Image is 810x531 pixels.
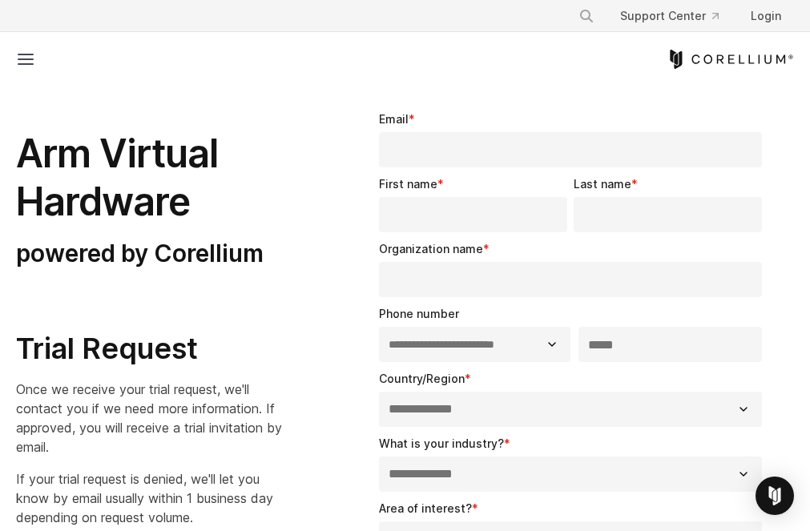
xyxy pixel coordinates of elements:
[16,381,282,455] span: Once we receive your trial request, we'll contact you if we need more information. If approved, y...
[607,2,731,30] a: Support Center
[16,130,283,226] h1: Arm Virtual Hardware
[667,50,794,69] a: Corellium Home
[379,436,504,450] span: What is your industry?
[572,2,601,30] button: Search
[16,239,283,269] h3: powered by Corellium
[379,112,409,126] span: Email
[379,307,459,320] span: Phone number
[16,331,283,367] h2: Trial Request
[756,477,794,515] div: Open Intercom Messenger
[16,471,273,525] span: If your trial request is denied, we'll let you know by email usually within 1 business day depend...
[379,372,465,385] span: Country/Region
[574,177,631,191] span: Last name
[379,242,483,255] span: Organization name
[738,2,794,30] a: Login
[379,177,437,191] span: First name
[379,501,472,515] span: Area of interest?
[566,2,794,30] div: Navigation Menu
